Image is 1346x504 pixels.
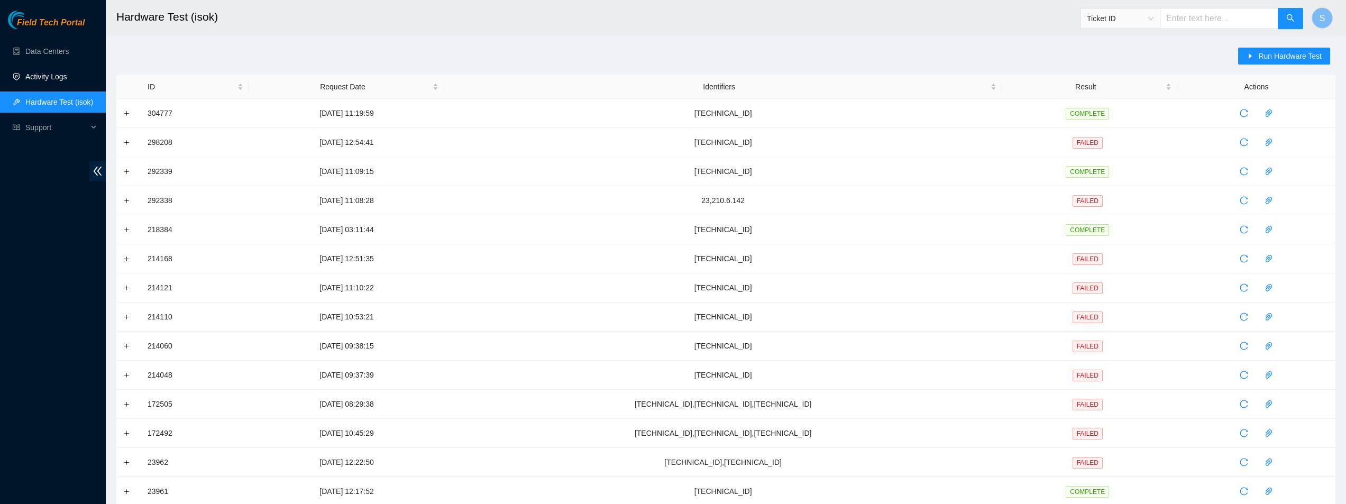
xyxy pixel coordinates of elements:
[444,99,1002,128] td: [TECHNICAL_ID]
[123,254,131,263] button: Expand row
[123,313,131,321] button: Expand row
[1260,221,1277,238] button: paper-clip
[1261,429,1277,437] span: paper-clip
[25,117,88,138] span: Support
[1236,138,1252,146] span: reload
[1235,366,1252,383] button: reload
[1261,283,1277,292] span: paper-clip
[249,128,444,157] td: [DATE] 12:54:41
[1235,454,1252,471] button: reload
[142,361,249,390] td: 214048
[1312,7,1333,29] button: S
[142,273,249,303] td: 214121
[142,390,249,419] td: 172505
[1235,425,1252,442] button: reload
[1073,311,1103,323] span: FAILED
[17,18,85,28] span: Field Tech Portal
[1073,195,1103,207] span: FAILED
[123,138,131,146] button: Expand row
[249,448,444,477] td: [DATE] 12:22:50
[13,124,20,131] span: read
[1261,138,1277,146] span: paper-clip
[1236,487,1252,496] span: reload
[25,47,69,56] a: Data Centers
[249,244,444,273] td: [DATE] 12:51:35
[249,215,444,244] td: [DATE] 03:11:44
[1236,109,1252,117] span: reload
[123,371,131,379] button: Expand row
[1261,458,1277,466] span: paper-clip
[1236,283,1252,292] span: reload
[1260,279,1277,296] button: paper-clip
[249,303,444,332] td: [DATE] 10:53:21
[1235,163,1252,180] button: reload
[123,196,131,205] button: Expand row
[1260,454,1277,471] button: paper-clip
[1236,429,1252,437] span: reload
[8,19,85,33] a: Akamai TechnologiesField Tech Portal
[123,225,131,234] button: Expand row
[1260,366,1277,383] button: paper-clip
[8,11,53,29] img: Akamai Technologies
[249,99,444,128] td: [DATE] 11:19:59
[123,342,131,350] button: Expand row
[1261,167,1277,176] span: paper-clip
[1066,224,1109,236] span: COMPLETE
[142,157,249,186] td: 292339
[1261,371,1277,379] span: paper-clip
[1261,313,1277,321] span: paper-clip
[1066,108,1109,120] span: COMPLETE
[1235,221,1252,238] button: reload
[1073,341,1103,352] span: FAILED
[1260,134,1277,151] button: paper-clip
[1236,458,1252,466] span: reload
[1260,105,1277,122] button: paper-clip
[1260,425,1277,442] button: paper-clip
[1073,457,1103,469] span: FAILED
[1260,308,1277,325] button: paper-clip
[249,361,444,390] td: [DATE] 09:37:39
[444,332,1002,361] td: [TECHNICAL_ID]
[142,448,249,477] td: 23962
[1236,400,1252,408] span: reload
[1261,254,1277,263] span: paper-clip
[444,448,1002,477] td: [TECHNICAL_ID],[TECHNICAL_ID]
[1247,52,1254,61] span: caret-right
[1286,14,1295,24] span: search
[1235,279,1252,296] button: reload
[1238,48,1330,65] button: caret-rightRun Hardware Test
[1278,8,1303,29] button: search
[123,167,131,176] button: Expand row
[444,244,1002,273] td: [TECHNICAL_ID]
[142,332,249,361] td: 214060
[444,157,1002,186] td: [TECHNICAL_ID]
[1320,12,1325,25] span: S
[1261,196,1277,205] span: paper-clip
[249,390,444,419] td: [DATE] 08:29:38
[1236,342,1252,350] span: reload
[1258,50,1322,62] span: Run Hardware Test
[142,244,249,273] td: 214168
[1160,8,1278,29] input: Enter text here...
[25,72,67,81] a: Activity Logs
[1073,282,1103,294] span: FAILED
[1235,134,1252,151] button: reload
[123,283,131,292] button: Expand row
[1260,483,1277,500] button: paper-clip
[142,99,249,128] td: 304777
[249,186,444,215] td: [DATE] 11:08:28
[1260,250,1277,267] button: paper-clip
[123,429,131,437] button: Expand row
[444,186,1002,215] td: 23,210.6.142
[1066,166,1109,178] span: COMPLETE
[1235,483,1252,500] button: reload
[1235,250,1252,267] button: reload
[444,215,1002,244] td: [TECHNICAL_ID]
[1260,192,1277,209] button: paper-clip
[1235,337,1252,354] button: reload
[249,332,444,361] td: [DATE] 09:38:15
[249,273,444,303] td: [DATE] 11:10:22
[1073,253,1103,265] span: FAILED
[1066,486,1109,498] span: COMPLETE
[1235,192,1252,209] button: reload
